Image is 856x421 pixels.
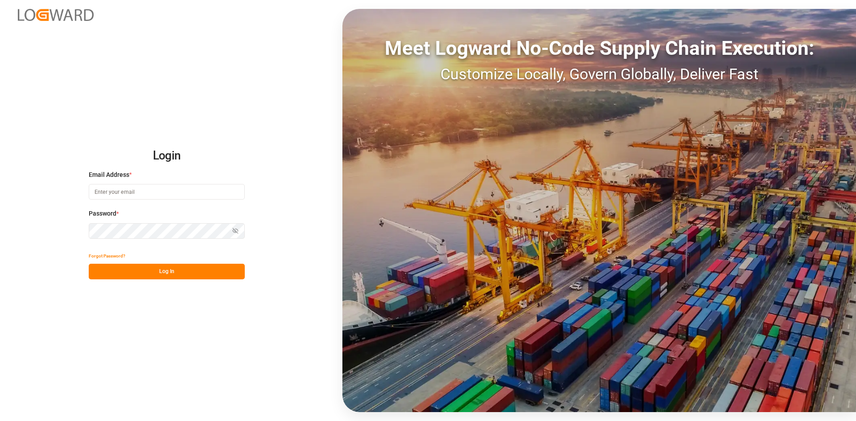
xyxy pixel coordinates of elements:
[89,248,125,264] button: Forgot Password?
[89,209,116,218] span: Password
[342,33,856,63] div: Meet Logward No-Code Supply Chain Execution:
[89,170,129,180] span: Email Address
[89,264,245,279] button: Log In
[342,63,856,86] div: Customize Locally, Govern Globally, Deliver Fast
[89,142,245,170] h2: Login
[18,9,94,21] img: Logward_new_orange.png
[89,184,245,200] input: Enter your email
